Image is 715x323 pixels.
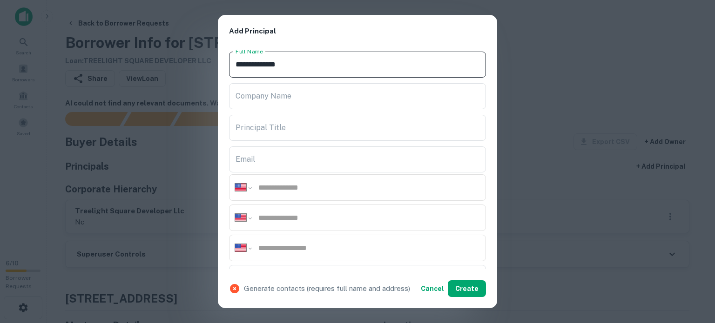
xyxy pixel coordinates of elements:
p: Generate contacts (requires full name and address) [244,283,410,294]
button: Cancel [417,280,448,297]
button: Create [448,280,486,297]
iframe: Chat Widget [668,249,715,293]
h2: Add Principal [218,15,497,48]
label: Full Name [236,47,263,55]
